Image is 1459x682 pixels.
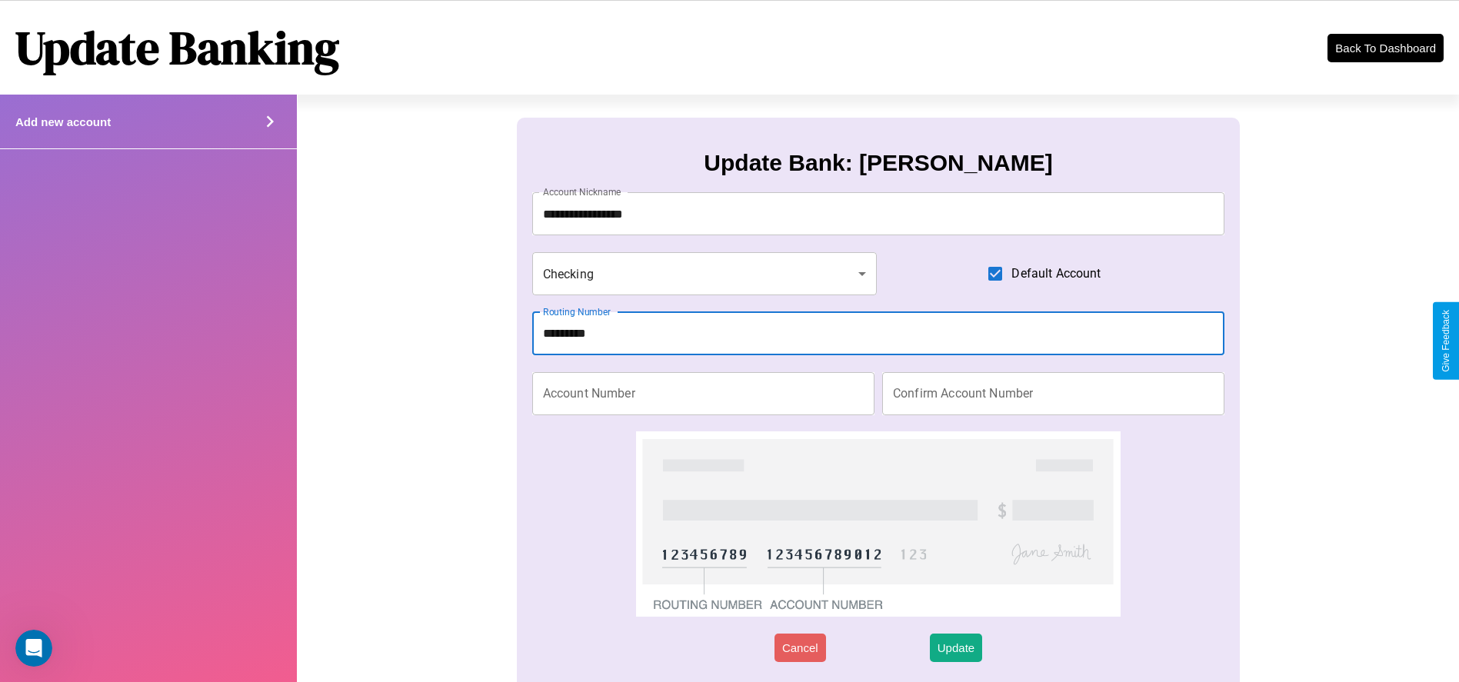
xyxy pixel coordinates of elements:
h1: Update Banking [15,16,339,79]
button: Back To Dashboard [1327,34,1444,62]
img: check [636,431,1121,617]
iframe: Intercom live chat [15,630,52,667]
span: Default Account [1011,264,1101,283]
button: Update [930,634,982,662]
div: Give Feedback [1441,310,1451,372]
label: Account Nickname [543,185,621,198]
h4: Add new account [15,115,111,128]
label: Routing Number [543,305,611,318]
div: Checking [532,252,877,295]
button: Cancel [774,634,826,662]
h3: Update Bank: [PERSON_NAME] [704,150,1052,176]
